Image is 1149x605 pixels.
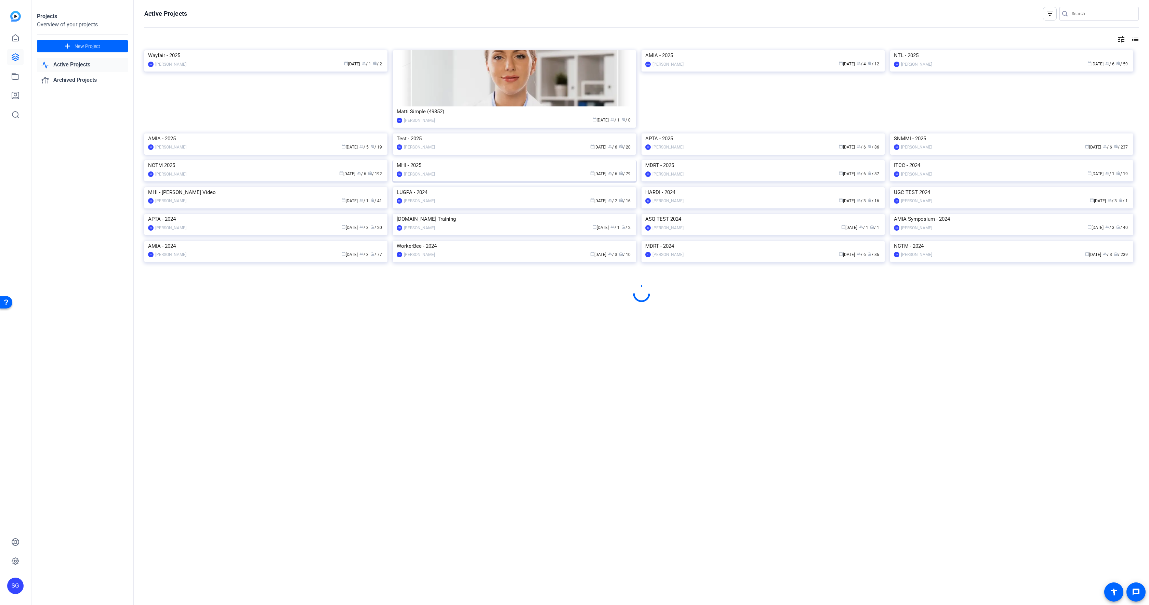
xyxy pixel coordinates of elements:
[404,117,435,124] div: [PERSON_NAME]
[342,198,346,202] span: calendar_today
[1114,145,1128,150] span: / 237
[901,144,932,151] div: [PERSON_NAME]
[37,12,128,21] div: Projects
[619,145,631,150] span: / 20
[370,252,374,256] span: radio
[7,578,24,594] div: SG
[342,252,346,256] span: calendar_today
[155,144,186,151] div: [PERSON_NAME]
[652,61,684,68] div: [PERSON_NAME]
[75,43,100,50] span: New Project
[1117,35,1125,43] mat-icon: tune
[1108,198,1117,203] span: / 3
[148,62,154,67] div: GV
[894,187,1130,197] div: UGC TEST 2024
[621,117,625,121] span: radio
[155,197,186,204] div: [PERSON_NAME]
[608,252,612,256] span: group
[870,225,879,230] span: / 1
[652,197,684,204] div: [PERSON_NAME]
[645,62,651,67] div: HDV
[593,225,597,229] span: calendar_today
[868,144,872,149] span: radio
[894,252,899,257] div: JD
[894,160,1130,170] div: ITCC - 2024
[894,133,1130,144] div: SNMMI - 2025
[901,171,932,178] div: [PERSON_NAME]
[1108,198,1112,202] span: group
[1085,252,1089,256] span: calendar_today
[1085,252,1101,257] span: [DATE]
[901,224,932,231] div: [PERSON_NAME]
[1087,171,1092,175] span: calendar_today
[368,171,372,175] span: radio
[608,171,612,175] span: group
[857,144,861,149] span: group
[342,198,358,203] span: [DATE]
[397,252,402,257] div: JD
[894,198,899,204] div: JD
[894,241,1130,251] div: NCTM - 2024
[342,145,358,150] span: [DATE]
[841,225,845,229] span: calendar_today
[645,214,881,224] div: ASQ TEST 2024
[1105,61,1109,65] span: group
[619,144,623,149] span: radio
[404,144,435,151] div: [PERSON_NAME]
[857,61,861,65] span: group
[839,198,855,203] span: [DATE]
[397,198,402,204] div: SG
[342,225,358,230] span: [DATE]
[590,145,606,150] span: [DATE]
[619,171,623,175] span: radio
[1116,225,1128,230] span: / 40
[148,133,384,144] div: AMIA - 2025
[619,171,631,176] span: / 79
[868,198,879,203] span: / 16
[1105,171,1109,175] span: group
[397,133,632,144] div: Test - 2025
[608,171,617,176] span: / 6
[1116,171,1120,175] span: radio
[868,171,879,176] span: / 87
[10,11,21,22] img: blue-gradient.svg
[593,118,609,123] span: [DATE]
[894,144,899,150] div: SG
[868,145,879,150] span: / 86
[344,62,360,66] span: [DATE]
[362,62,371,66] span: / 1
[397,187,632,197] div: LUGPA - 2024
[370,252,382,257] span: / 77
[37,40,128,52] button: New Project
[901,61,932,68] div: [PERSON_NAME]
[1090,198,1094,202] span: calendar_today
[590,144,594,149] span: calendar_today
[155,224,186,231] div: [PERSON_NAME]
[1087,225,1104,230] span: [DATE]
[645,133,881,144] div: APTA - 2025
[894,214,1130,224] div: AMIA Symposium - 2024
[839,252,843,256] span: calendar_today
[359,198,364,202] span: group
[1072,10,1133,18] input: Search
[37,73,128,87] a: Archived Projects
[148,160,384,170] div: NCTM 2025
[359,252,364,256] span: group
[590,198,606,203] span: [DATE]
[370,225,382,230] span: / 20
[370,145,382,150] span: / 19
[645,171,651,177] div: SG
[839,145,855,150] span: [DATE]
[370,144,374,149] span: radio
[645,160,881,170] div: MDRT - 2025
[148,187,384,197] div: MHI - [PERSON_NAME] Video
[1087,62,1104,66] span: [DATE]
[1114,252,1118,256] span: radio
[652,251,684,258] div: [PERSON_NAME]
[148,171,154,177] div: SG
[857,252,861,256] span: group
[621,225,631,230] span: / 2
[645,144,651,150] div: SG
[397,118,402,123] div: SG
[859,225,868,230] span: / 1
